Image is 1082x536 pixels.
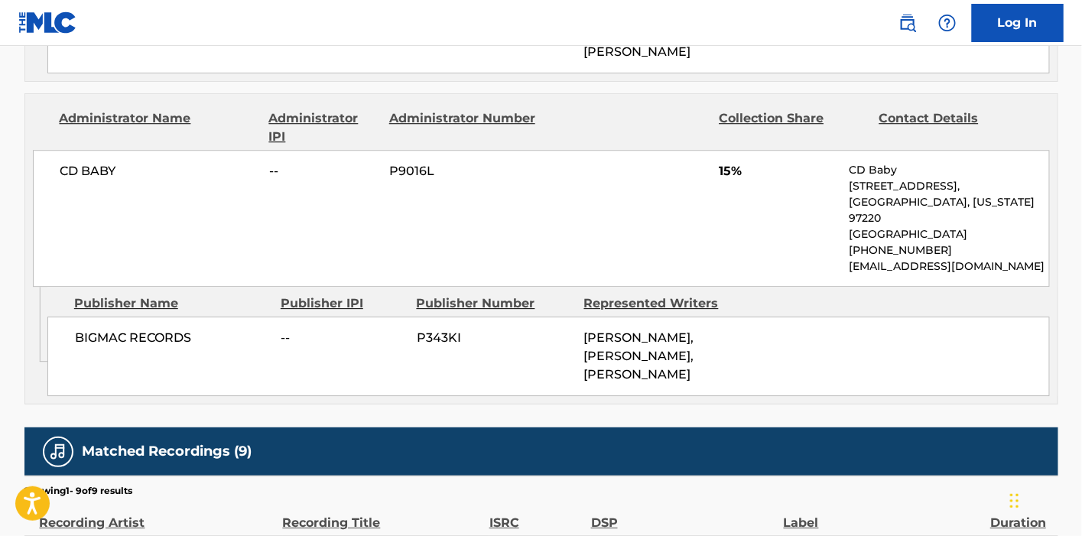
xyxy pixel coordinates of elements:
[24,484,133,498] p: Showing 1 - 9 of 9 results
[849,226,1048,242] p: [GEOGRAPHIC_DATA]
[938,14,957,32] img: help
[417,294,573,313] div: Publisher Number
[584,294,740,313] div: Represented Writers
[990,498,1050,532] div: Duration
[281,294,405,313] div: Publisher IPI
[283,498,482,532] div: Recording Title
[49,443,67,461] img: Matched Recordings
[1006,463,1082,536] iframe: Chat Widget
[269,109,378,146] div: Administrator IPI
[849,162,1048,178] p: CD Baby
[60,109,258,146] div: Administrator Name
[389,109,538,146] div: Administrator Number
[892,8,923,38] a: Public Search
[972,4,1064,42] a: Log In
[784,498,983,532] div: Label
[269,162,378,180] span: --
[879,109,1028,146] div: Contact Details
[719,162,837,180] span: 15%
[74,294,269,313] div: Publisher Name
[932,8,963,38] div: Help
[591,498,776,532] div: DSP
[417,329,573,347] span: P343KI
[849,242,1048,258] p: [PHONE_NUMBER]
[281,329,405,347] span: --
[489,498,583,532] div: ISRC
[898,14,917,32] img: search
[60,162,258,180] span: CD BABY
[83,443,252,460] h5: Matched Recordings (9)
[1010,478,1019,524] div: Drag
[75,329,270,347] span: BIGMAC RECORDS
[584,330,694,382] span: [PERSON_NAME], [PERSON_NAME], [PERSON_NAME]
[40,498,275,532] div: Recording Artist
[849,178,1048,194] p: [STREET_ADDRESS],
[18,11,77,34] img: MLC Logo
[389,162,538,180] span: P9016L
[719,109,867,146] div: Collection Share
[849,258,1048,274] p: [EMAIL_ADDRESS][DOMAIN_NAME]
[849,194,1048,226] p: [GEOGRAPHIC_DATA], [US_STATE] 97220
